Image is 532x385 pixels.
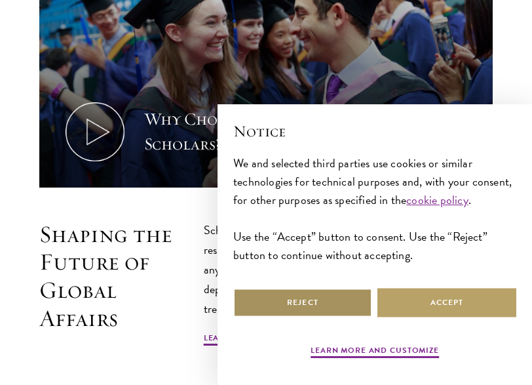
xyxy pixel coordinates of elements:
button: Reject [233,288,372,317]
h2: Shaping the Future of Global Affairs [39,220,178,333]
button: Accept [377,288,516,317]
div: We and selected third parties use cookies or similar technologies for technical purposes and, wit... [233,154,516,264]
p: Schwarzman Scholars is the first scholarship created to respond to the geopolitical landscape of ... [204,220,493,319]
button: Learn more and customize [311,344,439,360]
h2: Notice [233,120,516,142]
div: Why Choose Schwarzman Scholars? [144,107,387,157]
a: Learn More [204,332,259,348]
a: cookie policy [406,191,468,209]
